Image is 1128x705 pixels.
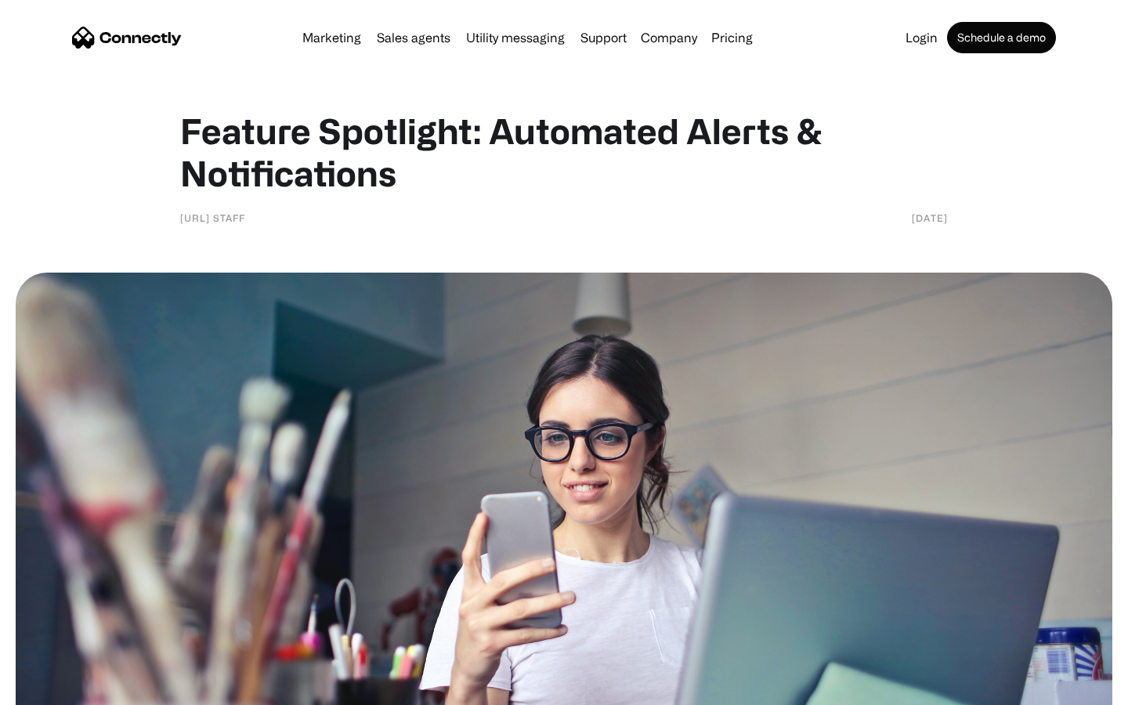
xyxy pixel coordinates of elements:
div: [DATE] [912,210,948,226]
a: Pricing [705,31,759,44]
h1: Feature Spotlight: Automated Alerts & Notifications [180,110,948,194]
div: Company [636,27,702,49]
a: Schedule a demo [947,22,1056,53]
a: Sales agents [371,31,457,44]
a: Utility messaging [460,31,571,44]
div: Company [641,27,697,49]
div: [URL] staff [180,210,245,226]
a: Support [574,31,633,44]
a: home [72,26,182,49]
a: Login [899,31,944,44]
a: Marketing [296,31,367,44]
